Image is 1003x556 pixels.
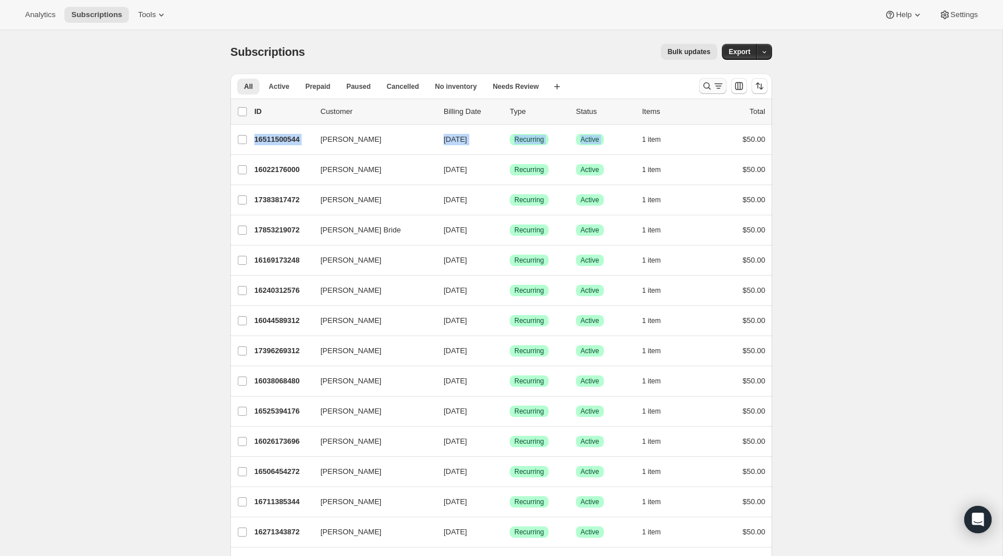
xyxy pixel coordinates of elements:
p: 16038068480 [254,375,311,387]
button: 1 item [642,434,673,449]
span: 1 item [642,135,661,144]
span: Active [580,165,599,174]
span: 1 item [642,346,661,355]
div: 16240312576[PERSON_NAME][DATE]SuccessRecurringSuccessActive1 item$50.00 [254,283,765,299]
button: [PERSON_NAME] [314,130,428,149]
button: Export [722,44,757,60]
span: Active [580,467,599,476]
p: Customer [320,106,435,117]
div: 16038068480[PERSON_NAME][DATE]SuccessRecurringSuccessActive1 item$50.00 [254,373,765,389]
span: Recurring [514,407,544,416]
span: [PERSON_NAME] [320,406,381,417]
span: Recurring [514,135,544,144]
span: Recurring [514,467,544,476]
span: [PERSON_NAME] [320,466,381,477]
span: [DATE] [444,195,467,204]
p: 16044589312 [254,315,311,326]
span: Active [580,528,599,537]
span: Active [580,195,599,205]
span: [PERSON_NAME] [320,134,381,145]
span: 1 item [642,256,661,265]
span: $50.00 [742,165,765,174]
div: 16511500544[PERSON_NAME][DATE]SuccessRecurringSuccessActive1 item$50.00 [254,132,765,148]
span: Recurring [514,377,544,386]
span: Recurring [514,165,544,174]
button: 1 item [642,192,673,208]
button: 1 item [642,162,673,178]
span: Bulk updates [668,47,710,56]
div: Items [642,106,699,117]
p: Billing Date [444,106,501,117]
span: Prepaid [305,82,330,91]
span: $50.00 [742,377,765,385]
button: Create new view [548,79,566,95]
div: 16169173248[PERSON_NAME][DATE]SuccessRecurringSuccessActive1 item$50.00 [254,252,765,268]
span: Recurring [514,528,544,537]
span: [DATE] [444,256,467,264]
div: 16044589312[PERSON_NAME][DATE]SuccessRecurringSuccessActive1 item$50.00 [254,313,765,329]
span: Tools [138,10,156,19]
button: [PERSON_NAME] [314,251,428,269]
button: 1 item [642,494,673,510]
span: [PERSON_NAME] Bride [320,224,401,236]
button: 1 item [642,343,673,359]
button: Settings [932,7,985,23]
span: [PERSON_NAME] [320,315,381,326]
span: Active [580,316,599,325]
button: Tools [131,7,174,23]
div: Type [510,106,567,117]
button: [PERSON_NAME] [314,342,428,360]
span: $50.00 [742,256,765,264]
button: [PERSON_NAME] [314,523,428,541]
span: $50.00 [742,497,765,506]
p: 16169173248 [254,255,311,266]
button: Bulk updates [661,44,717,60]
span: [PERSON_NAME] [320,345,381,357]
button: 1 item [642,222,673,238]
p: 16525394176 [254,406,311,417]
span: 1 item [642,497,661,506]
button: [PERSON_NAME] [314,312,428,330]
button: 1 item [642,464,673,480]
span: $50.00 [742,467,765,476]
span: Active [580,437,599,446]
span: $50.00 [742,195,765,204]
span: 1 item [642,377,661,386]
button: Analytics [18,7,62,23]
div: IDCustomerBilling DateTypeStatusItemsTotal [254,106,765,117]
button: 1 item [642,403,673,419]
button: 1 item [642,373,673,389]
button: [PERSON_NAME] [314,402,428,420]
span: $50.00 [742,528,765,536]
div: 16711385344[PERSON_NAME][DATE]SuccessRecurringSuccessActive1 item$50.00 [254,494,765,510]
button: 1 item [642,524,673,540]
span: Analytics [25,10,55,19]
button: Search and filter results [699,78,726,94]
button: [PERSON_NAME] [314,191,428,209]
span: 1 item [642,226,661,235]
div: 16026173696[PERSON_NAME][DATE]SuccessRecurringSuccessActive1 item$50.00 [254,434,765,449]
button: [PERSON_NAME] [314,432,428,451]
span: $50.00 [742,286,765,295]
span: $50.00 [742,346,765,355]
button: [PERSON_NAME] [314,161,428,179]
div: 16271343872[PERSON_NAME][DATE]SuccessRecurringSuccessActive1 item$50.00 [254,524,765,540]
span: Active [580,286,599,295]
div: 17383817472[PERSON_NAME][DATE]SuccessRecurringSuccessActive1 item$50.00 [254,192,765,208]
span: [DATE] [444,437,467,445]
span: [DATE] [444,316,467,325]
span: 1 item [642,286,661,295]
button: [PERSON_NAME] Bride [314,221,428,239]
span: $50.00 [742,316,765,325]
span: [PERSON_NAME] [320,375,381,387]
p: 16022176000 [254,164,311,175]
span: [DATE] [444,135,467,144]
span: Recurring [514,286,544,295]
span: Active [269,82,289,91]
span: 1 item [642,407,661,416]
span: [DATE] [444,528,467,536]
span: $50.00 [742,407,765,415]
span: [PERSON_NAME] [320,194,381,206]
button: [PERSON_NAME] [314,463,428,481]
div: 16506454272[PERSON_NAME][DATE]SuccessRecurringSuccessActive1 item$50.00 [254,464,765,480]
